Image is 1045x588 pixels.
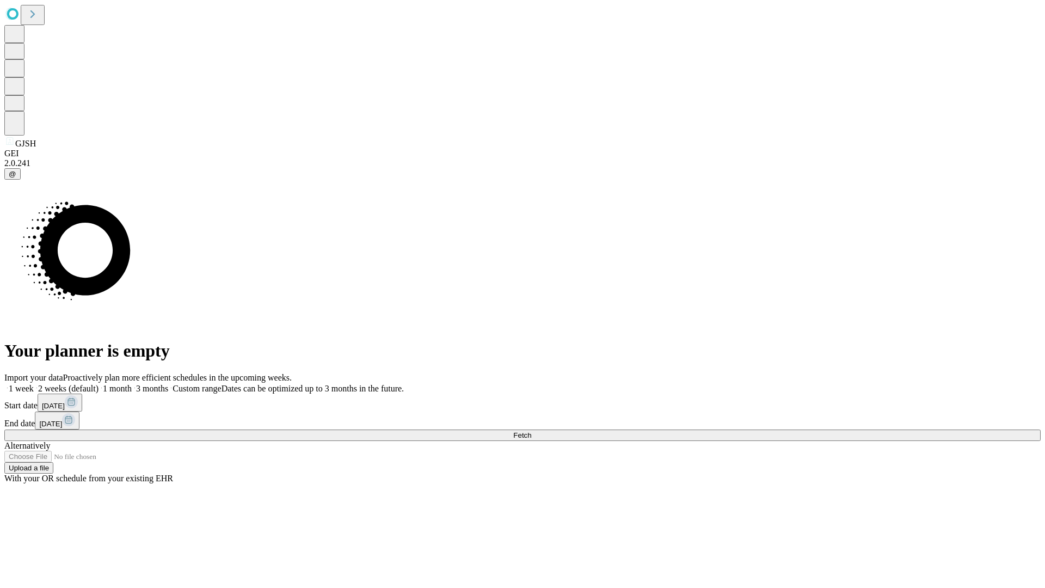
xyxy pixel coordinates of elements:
span: Fetch [513,431,531,439]
div: 2.0.241 [4,158,1041,168]
span: Custom range [173,384,221,393]
span: 1 week [9,384,34,393]
button: Fetch [4,430,1041,441]
span: Import your data [4,373,63,382]
span: @ [9,170,16,178]
span: 1 month [103,384,132,393]
div: GEI [4,149,1041,158]
span: Alternatively [4,441,50,450]
button: [DATE] [35,412,79,430]
span: Proactively plan more efficient schedules in the upcoming weeks. [63,373,292,382]
span: [DATE] [42,402,65,410]
span: With your OR schedule from your existing EHR [4,474,173,483]
span: [DATE] [39,420,62,428]
span: GJSH [15,139,36,148]
button: @ [4,168,21,180]
span: Dates can be optimized up to 3 months in the future. [222,384,404,393]
h1: Your planner is empty [4,341,1041,361]
button: [DATE] [38,394,82,412]
div: Start date [4,394,1041,412]
span: 3 months [136,384,168,393]
div: End date [4,412,1041,430]
button: Upload a file [4,462,53,474]
span: 2 weeks (default) [38,384,99,393]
